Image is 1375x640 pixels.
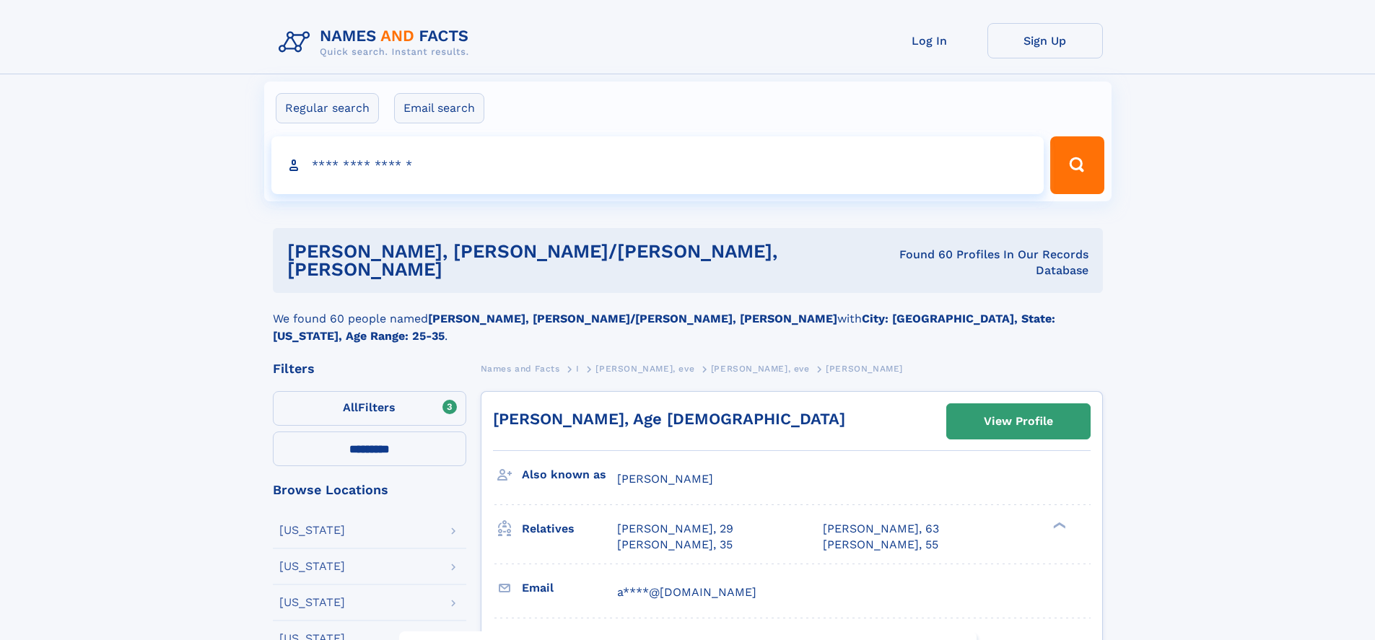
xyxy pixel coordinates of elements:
a: View Profile [947,404,1090,439]
span: [PERSON_NAME], eve [595,364,694,374]
a: I [576,359,580,377]
div: We found 60 people named with . [273,293,1103,345]
h3: Relatives [522,517,617,541]
span: I [576,364,580,374]
a: [PERSON_NAME], eve [711,359,810,377]
a: [PERSON_NAME], 63 [823,521,939,537]
div: View Profile [984,405,1053,438]
div: [US_STATE] [279,525,345,536]
div: ❯ [1049,521,1067,530]
h3: Email [522,576,617,600]
a: [PERSON_NAME], 35 [617,537,733,553]
span: [PERSON_NAME] [826,364,903,374]
div: Browse Locations [273,483,466,496]
span: All [343,400,358,414]
a: [PERSON_NAME], 29 [617,521,733,537]
label: Filters [273,391,466,426]
b: [PERSON_NAME], [PERSON_NAME]/[PERSON_NAME], [PERSON_NAME] [428,312,837,325]
img: Logo Names and Facts [273,23,481,62]
h3: Also known as [522,463,617,487]
a: [PERSON_NAME], eve [595,359,694,377]
span: [PERSON_NAME] [617,472,713,486]
a: Names and Facts [481,359,560,377]
div: Found 60 Profiles In Our Records Database [869,247,1088,279]
div: [US_STATE] [279,597,345,608]
button: Search Button [1050,136,1104,194]
a: Sign Up [987,23,1103,58]
a: Log In [872,23,987,58]
div: Filters [273,362,466,375]
a: [PERSON_NAME], Age [DEMOGRAPHIC_DATA] [493,410,845,428]
label: Regular search [276,93,379,123]
b: City: [GEOGRAPHIC_DATA], State: [US_STATE], Age Range: 25-35 [273,312,1055,343]
label: Email search [394,93,484,123]
span: [PERSON_NAME], eve [711,364,810,374]
h1: [PERSON_NAME], [PERSON_NAME]/[PERSON_NAME], [PERSON_NAME] [287,242,869,279]
a: [PERSON_NAME], 55 [823,537,938,553]
input: search input [271,136,1044,194]
div: [US_STATE] [279,561,345,572]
